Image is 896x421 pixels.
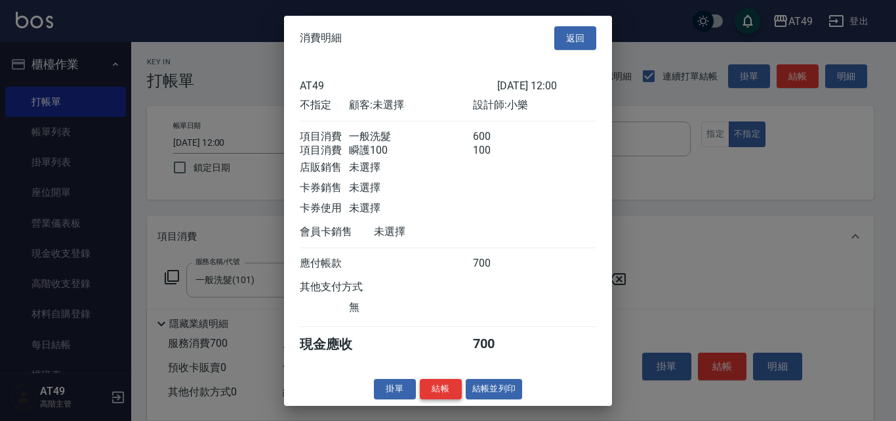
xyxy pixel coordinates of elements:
[349,99,472,112] div: 顧客: 未選擇
[300,257,349,271] div: 應付帳款
[300,336,374,353] div: 現金應收
[300,181,349,195] div: 卡券銷售
[374,225,497,239] div: 未選擇
[300,161,349,175] div: 店販銷售
[466,379,523,399] button: 結帳並列印
[554,26,596,50] button: 返回
[300,99,349,112] div: 不指定
[349,144,472,158] div: 瞬護100
[473,130,522,144] div: 600
[349,181,472,195] div: 未選擇
[374,379,416,399] button: 掛單
[300,280,399,294] div: 其他支付方式
[420,379,462,399] button: 結帳
[473,144,522,158] div: 100
[300,225,374,239] div: 會員卡銷售
[300,79,497,92] div: AT49
[349,130,472,144] div: 一般洗髮
[473,336,522,353] div: 700
[300,32,342,45] span: 消費明細
[300,144,349,158] div: 項目消費
[473,99,596,112] div: 設計師: 小樂
[349,301,472,315] div: 無
[300,202,349,215] div: 卡券使用
[497,79,596,92] div: [DATE] 12:00
[349,161,472,175] div: 未選擇
[473,257,522,271] div: 700
[300,130,349,144] div: 項目消費
[349,202,472,215] div: 未選擇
